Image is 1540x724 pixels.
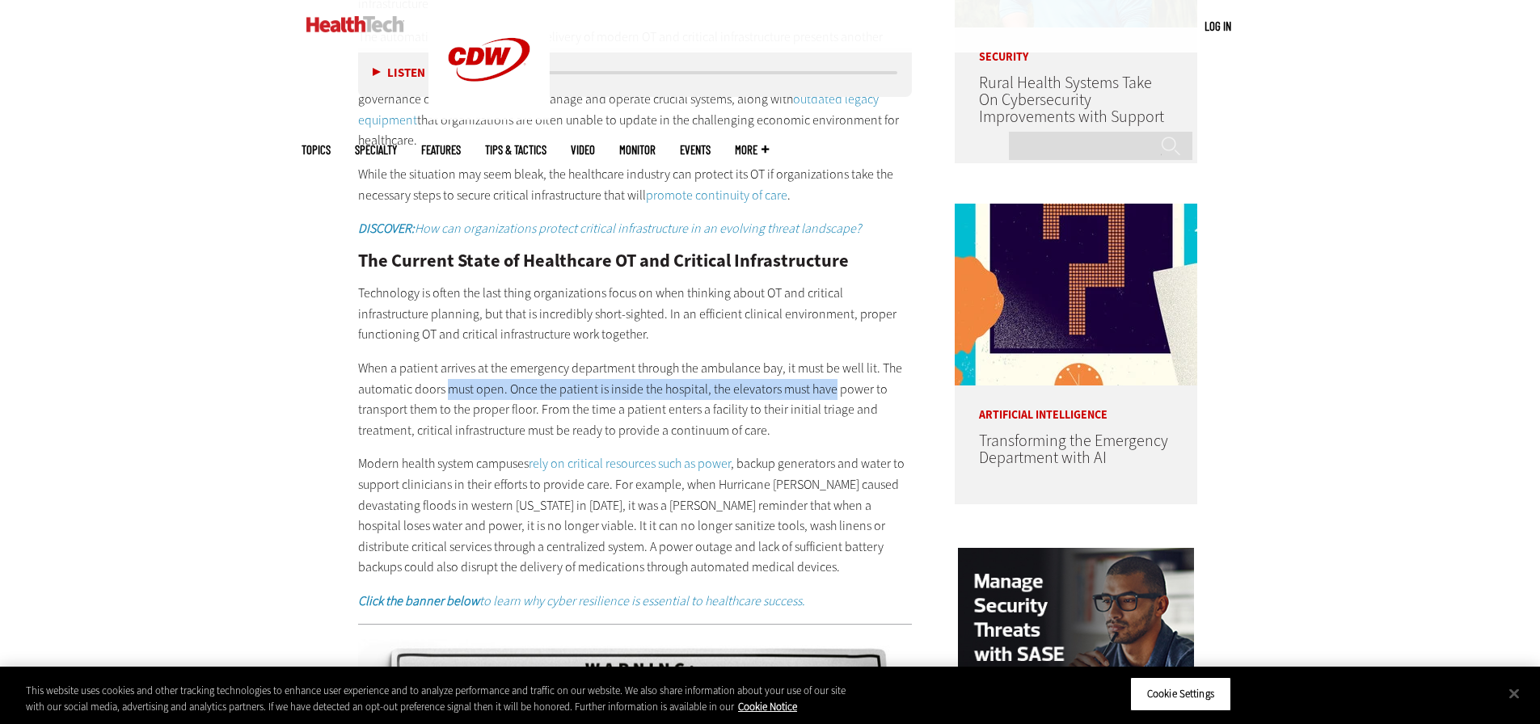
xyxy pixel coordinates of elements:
[1496,676,1532,711] button: Close
[306,16,404,32] img: Home
[428,107,550,124] a: CDW
[358,283,913,345] p: Technology is often the last thing organizations focus on when thinking about OT and critical inf...
[979,430,1168,469] a: Transforming the Emergency Department with AI
[358,220,861,237] em: How can organizations protect critical infrastructure in an evolving threat landscape?
[358,453,913,578] p: Modern health system campuses , backup generators and water to support clinicians in their effort...
[358,592,805,609] em: to learn why cyber resilience is essential to healthcare success.
[358,592,479,609] strong: Click the banner below
[358,252,913,270] h2: The Current State of Healthcare OT and Critical Infrastructure
[955,385,1197,421] p: Artificial Intelligence
[358,220,861,237] a: DISCOVER:How can organizations protect critical infrastructure in an evolving threat landscape?
[485,144,546,156] a: Tips & Tactics
[358,164,913,205] p: While the situation may seem bleak, the healthcare industry can protect its OT if organizations t...
[302,144,331,156] span: Topics
[529,455,731,472] a: rely on critical resources such as power
[358,358,913,440] p: When a patient arrives at the emergency department through the ambulance bay, it must be well lit...
[680,144,711,156] a: Events
[1205,18,1231,35] div: User menu
[26,683,847,714] div: This website uses cookies and other tracking technologies to enhance user experience and to analy...
[735,144,769,156] span: More
[646,187,787,204] a: promote continuity of care
[738,700,797,713] a: More information about your privacy
[571,144,595,156] a: Video
[358,592,805,609] a: Click the banner belowto learn why cyber resilience is essential to healthcare success.
[1205,19,1231,33] a: Log in
[355,144,397,156] span: Specialty
[955,204,1197,385] img: illustration of question mark
[358,220,415,237] strong: DISCOVER:
[1130,677,1231,711] button: Cookie Settings
[619,144,656,156] a: MonITor
[421,144,461,156] a: Features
